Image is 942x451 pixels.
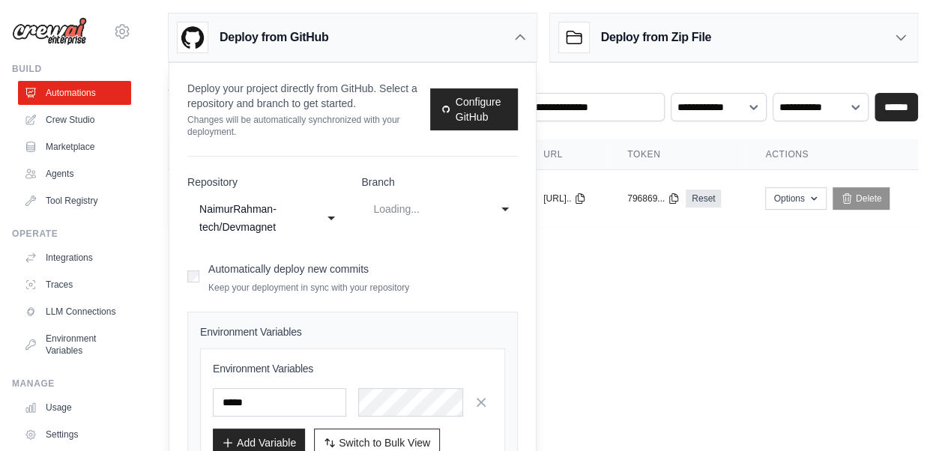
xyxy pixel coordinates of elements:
[18,246,131,270] a: Integrations
[12,228,131,240] div: Operate
[12,17,87,46] img: Logo
[627,193,680,205] button: 796869...
[525,139,609,170] th: URL
[833,187,890,210] a: Delete
[18,108,131,132] a: Crew Studio
[12,378,131,390] div: Manage
[18,327,131,363] a: Environment Variables
[200,324,505,339] h4: Environment Variables
[18,396,131,420] a: Usage
[18,135,131,159] a: Marketplace
[18,81,131,105] a: Automations
[220,28,328,46] h3: Deploy from GitHub
[609,139,747,170] th: Token
[18,162,131,186] a: Agents
[339,435,430,450] span: Switch to Bulk View
[208,282,409,294] p: Keep your deployment in sync with your repository
[18,273,131,297] a: Traces
[178,22,208,52] img: GitHub Logo
[213,361,492,376] h3: Environment Variables
[12,63,131,75] div: Build
[18,189,131,213] a: Tool Registry
[601,28,711,46] h3: Deploy from Zip File
[18,300,131,324] a: LLM Connections
[208,263,369,275] label: Automatically deploy new commits
[430,88,518,130] a: Configure GitHub
[187,81,430,111] p: Deploy your project directly from GitHub. Select a repository and branch to get started.
[168,139,381,170] th: Crew
[373,200,475,218] div: Loading...
[867,379,942,451] iframe: Chat Widget
[747,139,918,170] th: Actions
[765,187,826,210] button: Options
[199,200,301,236] div: NaimurRahman-tech/Devmagnet
[18,423,131,447] a: Settings
[168,96,501,111] p: Manage and monitor your active crew automations from this dashboard.
[187,175,343,190] label: Repository
[361,175,517,190] label: Branch
[168,75,501,96] h2: Automations Live
[686,190,721,208] a: Reset
[187,114,430,138] p: Changes will be automatically synchronized with your deployment.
